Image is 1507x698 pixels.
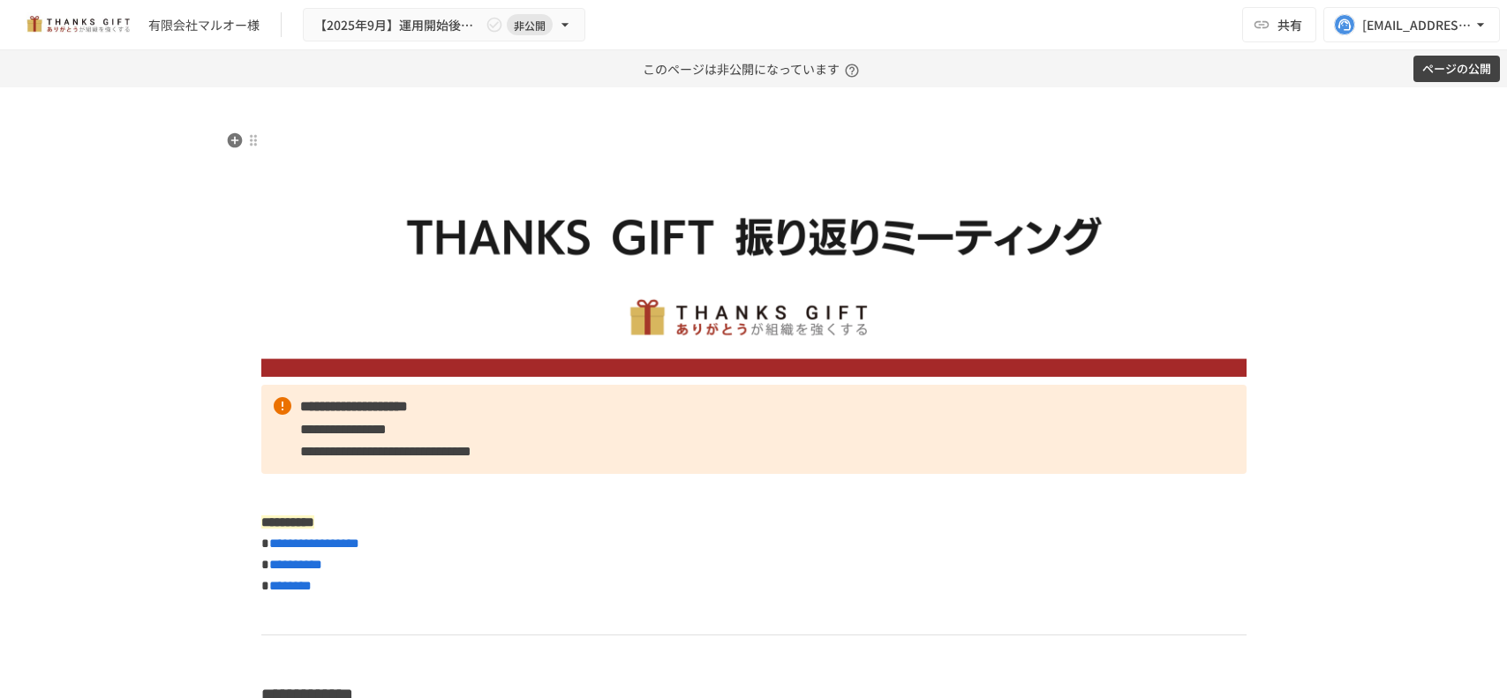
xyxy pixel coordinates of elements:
div: 有限会社マルオー様 [148,16,260,34]
button: 【2025年9月】運用開始後振り返りミーティング非公開 [303,8,585,42]
span: 【2025年9月】運用開始後振り返りミーティング [314,14,482,36]
button: ページの公開 [1413,56,1500,83]
button: [EMAIL_ADDRESS][DOMAIN_NAME] [1323,7,1500,42]
div: [EMAIL_ADDRESS][DOMAIN_NAME] [1362,14,1472,36]
span: 共有 [1277,15,1302,34]
span: 非公開 [507,16,553,34]
button: 共有 [1242,7,1316,42]
img: ywjCEzGaDRs6RHkpXm6202453qKEghjSpJ0uwcQsaCz [261,131,1247,377]
img: mMP1OxWUAhQbsRWCurg7vIHe5HqDpP7qZo7fRoNLXQh [21,11,134,39]
p: このページは非公開になっています [643,50,864,87]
